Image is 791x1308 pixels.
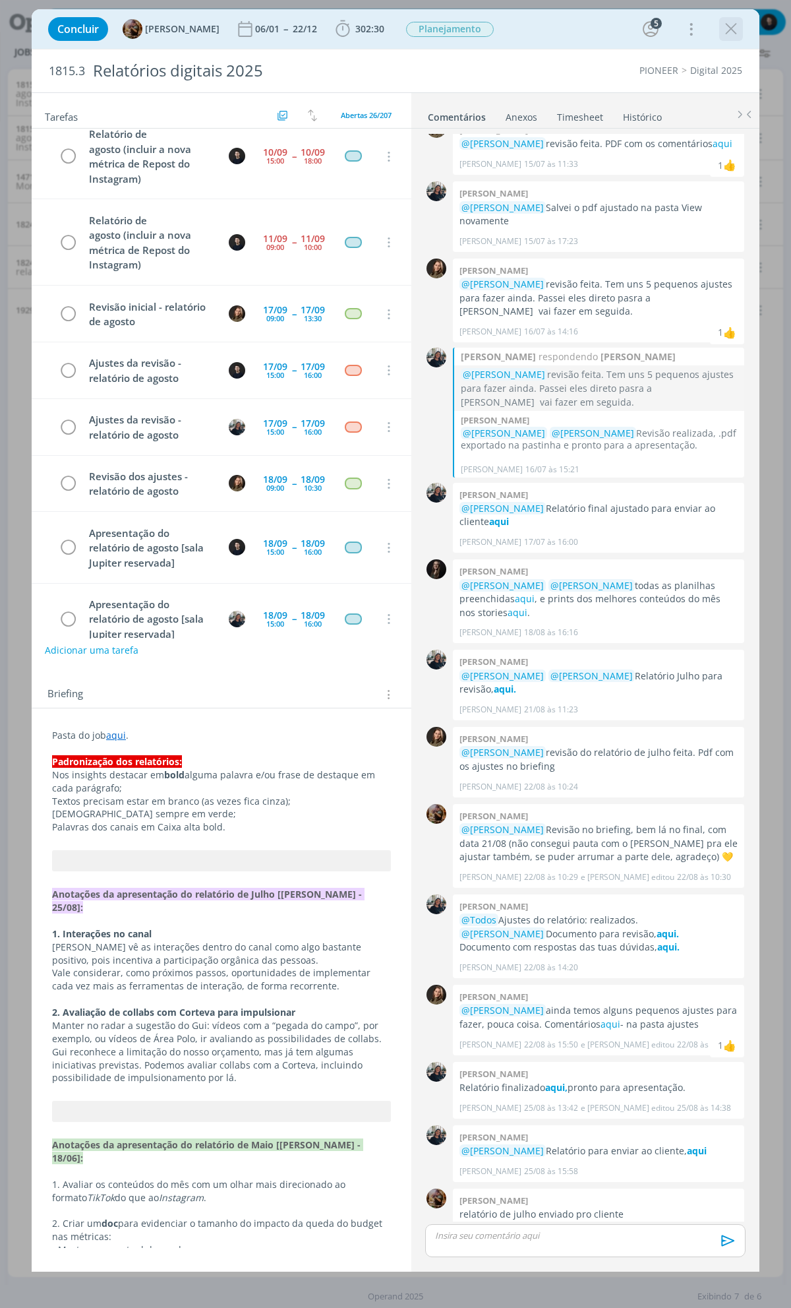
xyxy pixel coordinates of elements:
span: @[PERSON_NAME] [463,368,545,381]
p: [PERSON_NAME] [459,962,521,974]
span: 22/08 às 15:50 [524,1039,578,1051]
p: [PERSON_NAME] vê as interações dentro do canal como algo bastante positivo, pois incentiva a part... [52,941,391,967]
p: Relatório final ajustado para enviar ao cliente [459,502,738,529]
p: [PERSON_NAME] [459,627,521,638]
img: C [229,234,245,251]
button: J [227,474,247,493]
img: J [426,985,446,1005]
span: 17/07 às 16:00 [524,536,578,548]
div: dialog [32,9,759,1272]
img: M [426,894,446,914]
div: 5 [651,18,662,29]
div: 15:00 [266,548,284,555]
img: M [229,611,245,627]
span: @[PERSON_NAME] [463,427,545,439]
button: C [227,360,247,380]
p: [PERSON_NAME] [459,1039,521,1051]
p: [PERSON_NAME] [461,464,523,476]
span: @[PERSON_NAME] [461,670,544,682]
img: C [229,539,245,555]
p: Ajustes do relatório: realizados. [459,914,738,927]
span: 22/08 às 10:29 [524,871,578,883]
strong: Padronização dos relatórios: [52,755,182,768]
a: Comentários [427,105,486,124]
div: 09:00 [266,484,284,491]
a: Digital 2025 [690,64,742,77]
img: arrow-down-up.svg [308,109,317,121]
div: 18/09 [263,475,287,484]
div: 15:00 [266,428,284,435]
p: Textos precisam estar em branco (as vezes fica cinza); [52,795,391,808]
span: -- [292,422,296,431]
span: respondendo [536,350,601,363]
img: J [229,475,245,491]
p: [PERSON_NAME] [459,871,521,883]
img: J [426,727,446,747]
span: @[PERSON_NAME] [461,1004,544,1016]
b: [PERSON_NAME] [459,1068,528,1080]
span: 22/08 às 10:30 [677,871,731,883]
span: 22/08 às 14:20 [524,962,578,974]
div: 18/09 [263,539,287,548]
span: @[PERSON_NAME] [550,579,633,592]
p: revisão feita. Tem uns 5 pequenos ajustes para fazer ainda. Passei eles direto pasra a [PERSON_NA... [459,278,738,318]
div: @@1083933@@ revisão feita. Tem uns 5 pequenos ajustes para fazer ainda. Passei eles direto pasra ... [461,367,738,409]
span: -- [292,543,296,552]
div: 17/09 [263,305,287,315]
b: [PERSON_NAME] [459,810,528,822]
a: Histórico [622,105,662,124]
strong: 1. Interações no canal [52,927,152,940]
span: e [PERSON_NAME] editou [581,1102,674,1114]
a: aqui [489,515,509,528]
span: @Todos [461,914,496,926]
div: 22/12 [293,24,320,34]
span: 15/07 às 11:33 [524,158,578,170]
div: 17/09 [263,362,287,371]
img: M [426,181,446,201]
div: 13:30 [304,315,322,322]
span: -- [292,614,296,623]
span: 22/08 às 10:24 [524,781,578,793]
div: 11/09 [301,234,325,243]
div: Relatórios digitais 2025 [88,55,448,87]
div: 15:00 [266,371,284,379]
span: [PERSON_NAME] [145,24,220,34]
div: Mayara Peruzzo [723,157,736,173]
p: Revisão no briefing, bem lá no final, com data 21/08 (não consegui pauta com o [PERSON_NAME] pra ... [459,823,738,863]
a: aqui [687,1144,707,1157]
p: - Mostrar percentual de perdas; [52,1243,391,1257]
button: M [227,417,247,437]
b: [PERSON_NAME] [459,565,528,577]
span: Briefing [47,686,83,703]
button: C [227,538,247,557]
div: Apresentação do relatório de agosto [sala Jupiter reservada] [83,525,216,571]
a: aqui [713,137,732,150]
p: Revisão realizada, .pdf exportado na pastinha e pronto para a apresentação. [461,427,738,451]
div: 18:00 [304,157,322,164]
img: M [426,1125,446,1145]
div: 18/09 [301,611,325,620]
span: @[PERSON_NAME] [461,502,544,514]
button: Planejamento [405,21,494,38]
p: [PERSON_NAME] [459,1102,521,1114]
p: Pasta do job . [52,729,391,742]
b: [PERSON_NAME] [459,1131,528,1143]
p: Gui reconhece a limitação do nosso orçamento, mas já tem algumas iniciativas previstas. Podemos a... [52,1045,391,1085]
p: Relatório Julho para revisão, [459,670,738,697]
div: 1 [718,325,723,339]
b: [PERSON_NAME] [459,187,528,199]
span: 25/08 às 14:38 [677,1102,731,1114]
div: 15:00 [266,157,284,164]
div: 17/09 [301,362,325,371]
strong: Anotações da apresentação do relatório de Maio [[PERSON_NAME] - 18/06]: [52,1138,363,1164]
a: aqui [508,606,527,619]
p: [PERSON_NAME] [459,235,521,247]
p: relatório de julho enviado pro cliente [459,1208,738,1221]
strong: aqui. [494,683,516,695]
span: e [PERSON_NAME] editou [581,871,674,883]
p: Relatório para enviar ao cliente, [459,1144,738,1158]
a: aqui, [545,1081,568,1094]
p: Salvei o pdf ajustado na pasta View novamente [459,201,738,228]
img: M [426,650,446,670]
